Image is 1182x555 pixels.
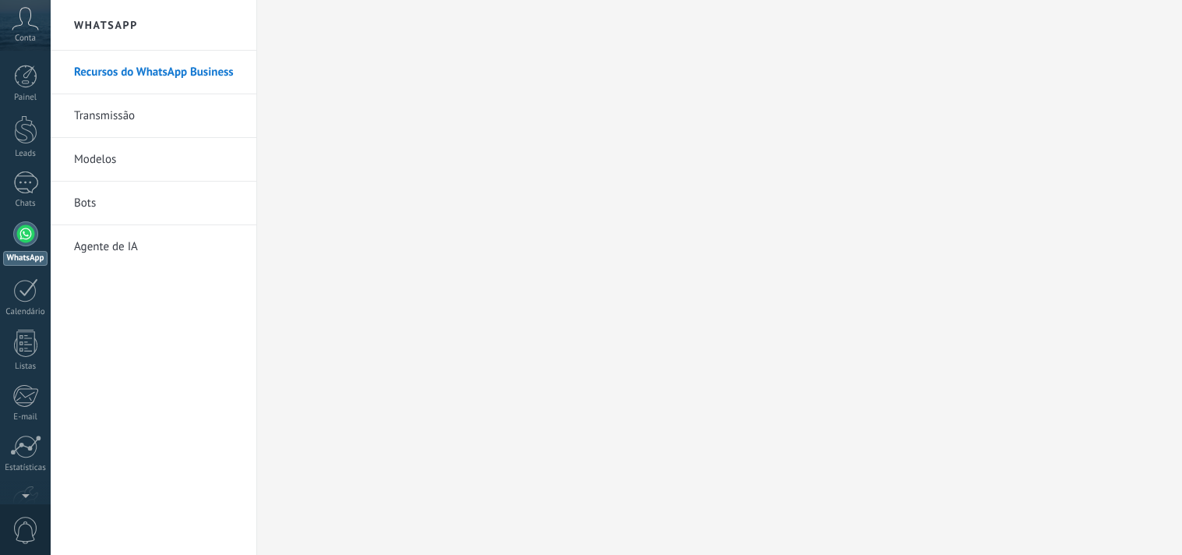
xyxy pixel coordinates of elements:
li: Modelos [51,138,256,182]
li: Recursos do WhatsApp Business [51,51,256,94]
div: WhatsApp [3,251,48,266]
a: Modelos [74,138,241,182]
div: E-mail [3,412,48,422]
a: Agente de IA [74,225,241,269]
span: Conta [15,34,36,44]
div: Estatísticas [3,463,48,473]
div: Painel [3,93,48,103]
div: Listas [3,362,48,372]
div: Leads [3,149,48,159]
div: Chats [3,199,48,209]
div: Calendário [3,307,48,317]
li: Transmissão [51,94,256,138]
a: Recursos do WhatsApp Business [74,51,241,94]
a: Transmissão [74,94,241,138]
a: Bots [74,182,241,225]
li: Bots [51,182,256,225]
li: Agente de IA [51,225,256,268]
